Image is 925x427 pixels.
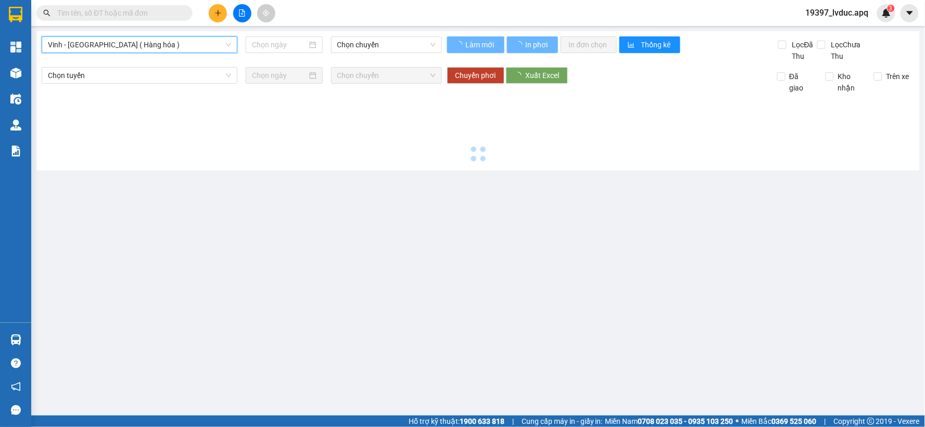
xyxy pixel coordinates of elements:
button: Xuất Excel [506,67,568,84]
span: | [512,416,514,427]
span: caret-down [905,8,915,18]
img: icon-new-feature [882,8,891,18]
span: notification [11,382,21,392]
span: Lọc Đã Thu [788,39,817,62]
span: loading [515,41,524,48]
span: Miền Nam [605,416,733,427]
input: Tìm tên, số ĐT hoặc mã đơn [57,7,180,19]
span: Thống kê [641,39,672,50]
span: question-circle [11,358,21,368]
span: aim [262,9,270,17]
span: search [43,9,50,17]
img: dashboard-icon [10,42,21,53]
span: Trên xe [882,71,914,82]
button: In đơn chọn [561,36,617,53]
span: Vinh - Hà Nội ( Hàng hóa ) [48,37,231,53]
span: message [11,405,21,415]
span: Chọn chuyến [337,68,436,83]
span: file-add [238,9,246,17]
img: logo-vxr [9,7,22,22]
span: Lọc Chưa Thu [827,39,876,62]
input: Chọn ngày [252,70,307,81]
button: In phơi [507,36,558,53]
img: warehouse-icon [10,94,21,105]
img: solution-icon [10,146,21,157]
span: 19397_lvduc.apq [797,6,877,19]
span: bar-chart [628,41,637,49]
strong: 1900 633 818 [460,417,504,425]
span: plus [214,9,222,17]
button: Làm mới [447,36,504,53]
strong: 0708 023 035 - 0935 103 250 [638,417,733,425]
input: Chọn ngày [252,39,307,50]
img: warehouse-icon [10,120,21,131]
span: Hỗ trợ kỹ thuật: [409,416,504,427]
span: In phơi [526,39,550,50]
span: Chọn chuyến [337,37,436,53]
span: Cung cấp máy in - giấy in: [522,416,603,427]
span: | [825,416,826,427]
sup: 3 [888,5,895,12]
button: file-add [233,4,251,22]
span: Chọn tuyến [48,68,231,83]
button: aim [257,4,275,22]
img: warehouse-icon [10,334,21,345]
span: loading [455,41,464,48]
span: 3 [889,5,893,12]
span: copyright [867,418,875,425]
span: Làm mới [466,39,496,50]
button: plus [209,4,227,22]
span: Miền Bắc [742,416,817,427]
span: Đã giao [785,71,818,94]
strong: 0369 525 060 [772,417,817,425]
button: bar-chartThống kê [619,36,680,53]
button: caret-down [901,4,919,22]
span: Kho nhận [834,71,866,94]
button: Chuyển phơi [447,67,504,84]
img: warehouse-icon [10,68,21,79]
span: ⚪️ [736,419,739,423]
